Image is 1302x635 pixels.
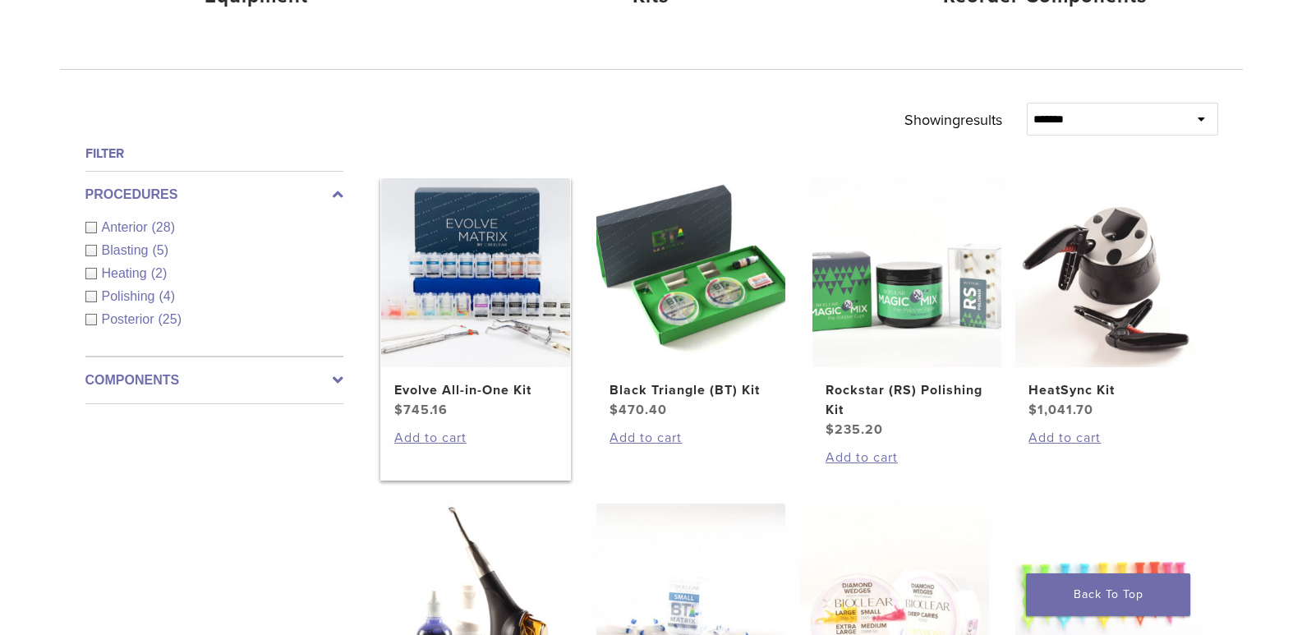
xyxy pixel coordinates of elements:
[610,402,667,418] bdi: 470.40
[1028,380,1191,400] h2: HeatSync Kit
[102,289,159,303] span: Polishing
[1028,402,1037,418] span: $
[152,220,175,234] span: (28)
[152,243,168,257] span: (5)
[826,448,988,467] a: Add to cart: “Rockstar (RS) Polishing Kit”
[826,380,988,420] h2: Rockstar (RS) Polishing Kit
[151,266,168,280] span: (2)
[394,402,448,418] bdi: 745.16
[610,380,772,400] h2: Black Triangle (BT) Kit
[1014,178,1206,420] a: HeatSync KitHeatSync Kit $1,041.70
[904,103,1002,137] p: Showing results
[596,178,785,367] img: Black Triangle (BT) Kit
[610,402,619,418] span: $
[596,178,787,420] a: Black Triangle (BT) KitBlack Triangle (BT) Kit $470.40
[85,370,343,390] label: Components
[102,266,151,280] span: Heating
[394,402,403,418] span: $
[1028,402,1093,418] bdi: 1,041.70
[102,243,153,257] span: Blasting
[380,178,572,420] a: Evolve All-in-One KitEvolve All-in-One Kit $745.16
[1028,428,1191,448] a: Add to cart: “HeatSync Kit”
[85,185,343,205] label: Procedures
[1026,573,1190,616] a: Back To Top
[826,421,883,438] bdi: 235.20
[826,421,835,438] span: $
[812,178,1003,439] a: Rockstar (RS) Polishing KitRockstar (RS) Polishing Kit $235.20
[85,144,343,163] h4: Filter
[1015,178,1204,367] img: HeatSync Kit
[159,312,182,326] span: (25)
[102,312,159,326] span: Posterior
[394,380,557,400] h2: Evolve All-in-One Kit
[394,428,557,448] a: Add to cart: “Evolve All-in-One Kit”
[381,178,570,367] img: Evolve All-in-One Kit
[610,428,772,448] a: Add to cart: “Black Triangle (BT) Kit”
[812,178,1001,367] img: Rockstar (RS) Polishing Kit
[102,220,152,234] span: Anterior
[159,289,175,303] span: (4)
